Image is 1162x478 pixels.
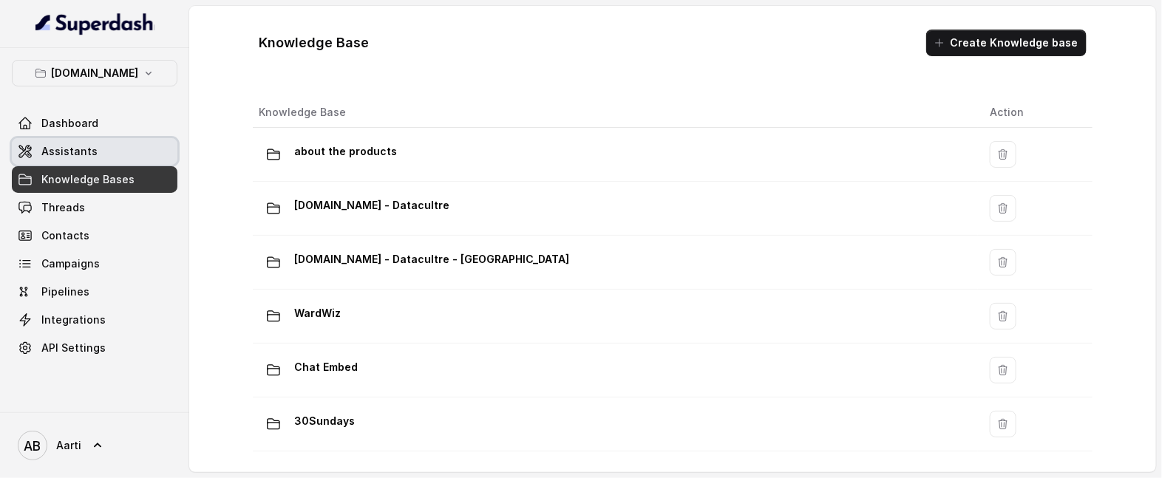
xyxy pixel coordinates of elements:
[253,98,978,128] th: Knowledge Base
[294,247,569,271] p: [DOMAIN_NAME] - Datacultre - [GEOGRAPHIC_DATA]
[978,98,1093,128] th: Action
[294,140,397,163] p: about the products
[294,301,341,325] p: WardWiz
[12,60,177,86] button: [DOMAIN_NAME]
[12,425,177,466] a: Aarti
[259,31,369,55] h1: Knowledge Base
[41,284,89,299] span: Pipelines
[12,138,177,165] a: Assistants
[41,228,89,243] span: Contacts
[926,30,1087,56] button: Create Knowledge base
[41,172,135,187] span: Knowledge Bases
[41,313,106,327] span: Integrations
[12,110,177,137] a: Dashboard
[41,200,85,215] span: Threads
[12,166,177,193] a: Knowledge Bases
[41,256,100,271] span: Campaigns
[51,64,138,82] p: [DOMAIN_NAME]
[12,279,177,305] a: Pipelines
[35,12,154,35] img: light.svg
[56,438,81,453] span: Aarti
[41,116,98,131] span: Dashboard
[294,409,355,433] p: 30Sundays
[41,144,98,159] span: Assistants
[294,355,358,379] p: Chat Embed
[12,222,177,249] a: Contacts
[12,194,177,221] a: Threads
[24,438,41,454] text: AB
[41,341,106,355] span: API Settings
[12,307,177,333] a: Integrations
[12,335,177,361] a: API Settings
[12,250,177,277] a: Campaigns
[294,194,449,217] p: [DOMAIN_NAME] - Datacultre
